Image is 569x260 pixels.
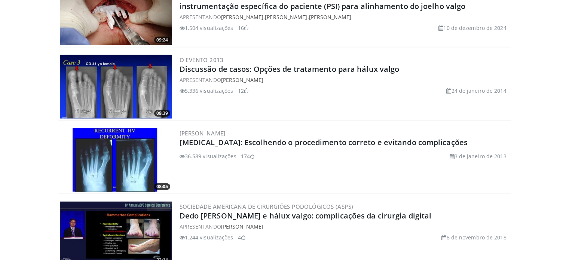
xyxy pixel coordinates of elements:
a: [PERSON_NAME] [221,76,263,83]
font: 09:24 [156,37,168,43]
a: 09:39 [60,55,172,119]
a: [PERSON_NAME] [309,13,351,21]
a: [PERSON_NAME] [265,13,307,21]
a: O Evento 2013 [180,56,224,64]
a: Sociedade Americana de Cirurgiões Podológicos (ASPS) [180,203,354,210]
font: 12 [238,87,244,94]
a: [PERSON_NAME] [180,129,226,137]
font: 36.589 visualizações [185,153,236,160]
font: 1.244 visualizações [185,234,233,241]
font: 3 de janeiro de 2013 [455,153,507,160]
a: 08:05 [60,128,172,192]
font: 4 [238,234,241,241]
font: APRESENTANDO [180,76,221,83]
font: 5.336 visualizações [185,87,233,94]
a: Discussão de casos: Opções de tratamento para hálux valgo [180,64,400,74]
font: 16 [238,24,244,31]
font: 10 de dezembro de 2024 [443,24,506,31]
a: Dedo [PERSON_NAME] e hálux valgo: complicações da cirurgia digital [180,211,432,221]
img: 3c75a04a-ad21-4ad9-966a-c963a6420fc5.300x170_q85_crop-smart_upscale.jpg [60,128,172,192]
a: [MEDICAL_DATA]: Escolhendo o procedimento correto e evitando complicações [180,137,468,147]
font: , [307,13,309,21]
font: APRESENTANDO [180,13,221,21]
a: [PERSON_NAME] [221,13,263,21]
font: 09:39 [156,110,168,116]
img: 3d35c934-b99e-4d24-9588-5be08c8f06d6.300x170_q85_crop-smart_upscale.jpg [60,55,172,119]
font: APRESENTANDO [180,223,221,230]
font: , [263,13,265,21]
font: 24 de janeiro de 2014 [451,87,506,94]
font: 1.504 visualizações [185,24,233,31]
font: 8 de novembro de 2018 [446,234,506,241]
font: 08:05 [156,183,168,190]
font: 174 [241,153,250,160]
a: [PERSON_NAME] [221,223,263,230]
